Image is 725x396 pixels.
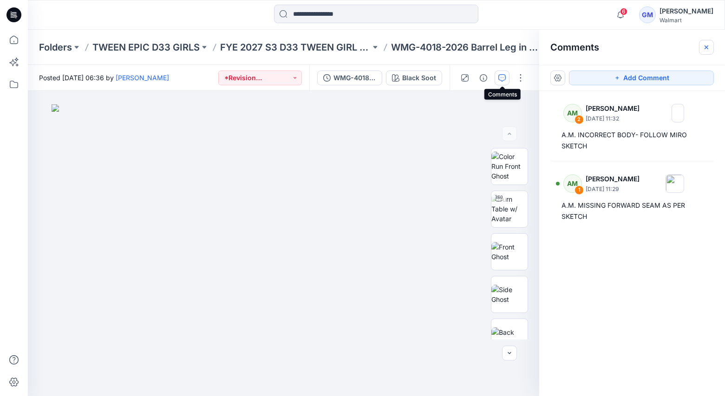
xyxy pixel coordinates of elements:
[491,242,528,262] img: Front Ghost
[491,194,528,224] img: Turn Table w/ Avatar
[660,6,713,17] div: [PERSON_NAME]
[586,114,646,123] p: [DATE] 11:32
[402,73,436,83] div: Black Soot
[220,41,371,54] a: FYE 2027 S3 D33 TWEEN GIRL EPIC
[317,70,382,85] button: WMG-4018-2026_Rev1_Barrel Leg in Twill_Opt 2
[586,173,640,185] p: [PERSON_NAME]
[575,185,584,195] div: 1
[333,73,376,83] div: WMG-4018-2026_Rev1_Barrel Leg in Twill_Opt 2
[491,327,528,347] img: Back Ghost
[116,74,169,82] a: [PERSON_NAME]
[39,41,72,54] a: Folders
[52,104,516,396] img: eyJhbGciOiJIUzI1NiIsImtpZCI6IjAiLCJzbHQiOiJzZXMiLCJ0eXAiOiJKV1QifQ.eyJkYXRhIjp7InR5cGUiOiJzdG9yYW...
[660,17,713,24] div: Walmart
[491,152,528,181] img: Color Run Front Ghost
[386,70,442,85] button: Black Soot
[620,8,627,15] span: 6
[569,70,714,85] button: Add Comment
[476,70,491,85] button: Details
[639,6,656,23] div: GM
[563,174,582,193] div: AM
[586,185,640,194] p: [DATE] 11:29
[39,73,169,83] span: Posted [DATE] 06:36 by
[491,285,528,304] img: Side Ghost
[550,42,599,53] h2: Comments
[391,41,542,54] p: WMG-4018-2026 Barrel Leg in Twill_Opt 2
[562,129,703,152] div: A.M. INCORRECT BODY- FOLLOW MIRO SKETCH
[586,103,646,114] p: [PERSON_NAME]
[563,104,582,122] div: AM
[92,41,200,54] a: TWEEN EPIC D33 GIRLS
[575,115,584,124] div: 2
[562,200,703,222] div: A.M. MISSING FORWARD SEAM AS PER SKETCH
